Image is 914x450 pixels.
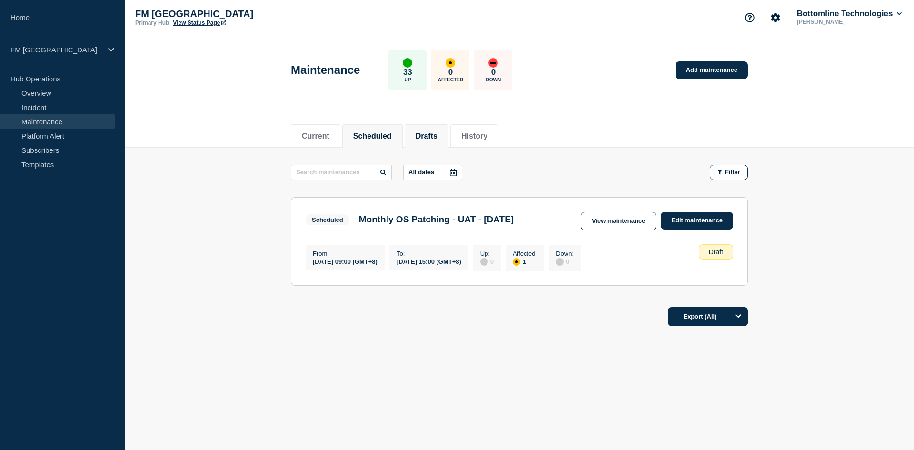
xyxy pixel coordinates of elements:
[438,77,463,82] p: Affected
[446,58,455,68] div: affected
[740,8,760,28] button: Support
[699,244,733,260] div: Draft
[729,307,748,326] button: Options
[313,250,378,257] p: From :
[397,250,461,257] p: To :
[513,257,537,266] div: 1
[461,132,487,140] button: History
[668,307,748,326] button: Export (All)
[359,214,514,225] h3: Monthly OS Patching - UAT - [DATE]
[556,258,564,266] div: disabled
[312,216,343,223] div: Scheduled
[491,68,496,77] p: 0
[404,77,411,82] p: Up
[795,19,894,25] p: [PERSON_NAME]
[135,20,169,26] p: Primary Hub
[403,68,412,77] p: 33
[10,46,102,54] p: FM [GEOGRAPHIC_DATA]
[676,61,748,79] a: Add maintenance
[710,165,748,180] button: Filter
[480,258,488,266] div: disabled
[403,165,462,180] button: All dates
[291,63,360,77] h1: Maintenance
[480,257,494,266] div: 0
[556,257,574,266] div: 0
[488,58,498,68] div: down
[173,20,226,26] a: View Status Page
[725,169,740,176] span: Filter
[556,250,574,257] p: Down :
[581,212,656,230] a: View maintenance
[765,8,785,28] button: Account settings
[486,77,501,82] p: Down
[513,258,520,266] div: affected
[403,58,412,68] div: up
[291,165,392,180] input: Search maintenances
[448,68,453,77] p: 0
[416,132,437,140] button: Drafts
[353,132,392,140] button: Scheduled
[408,169,434,176] p: All dates
[135,9,326,20] p: FM [GEOGRAPHIC_DATA]
[795,9,904,19] button: Bottomline Technologies
[513,250,537,257] p: Affected :
[302,132,329,140] button: Current
[480,250,494,257] p: Up :
[313,257,378,265] div: [DATE] 09:00 (GMT+8)
[397,257,461,265] div: [DATE] 15:00 (GMT+8)
[661,212,733,230] a: Edit maintenance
